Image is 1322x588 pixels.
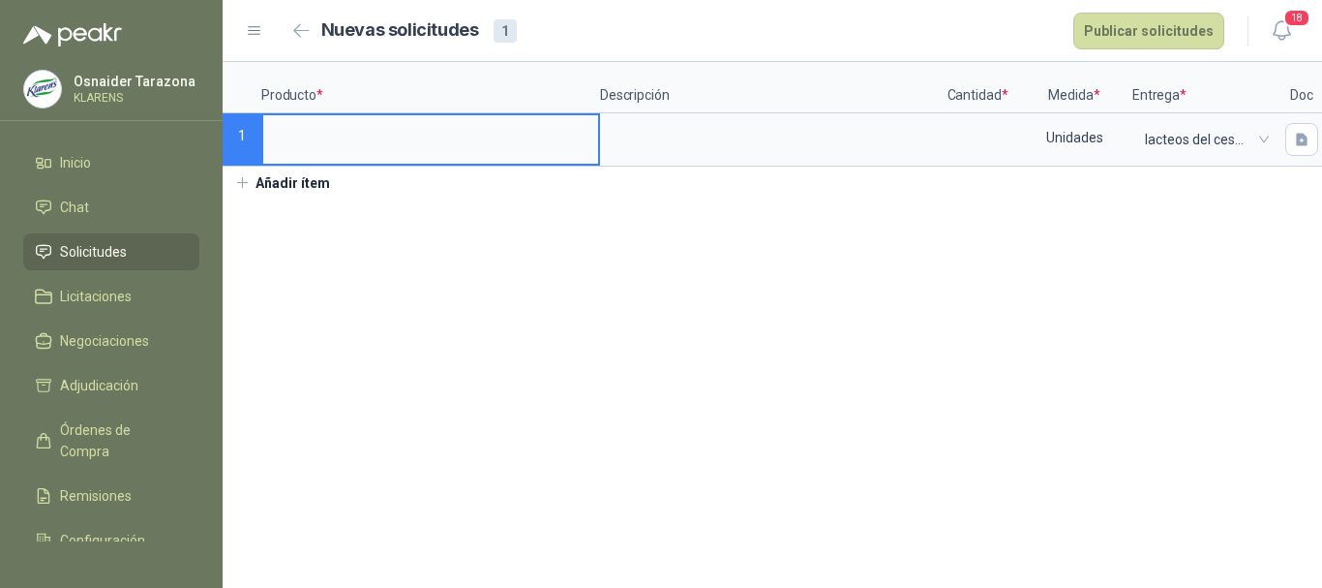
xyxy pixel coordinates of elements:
span: Solicitudes [60,241,127,263]
img: Company Logo [24,71,61,108]
span: Adjudicación [60,375,138,396]
button: Añadir ítem [223,167,342,200]
p: Cantidad [939,62,1016,113]
a: Negociaciones [23,323,199,359]
span: Configuración [60,530,145,551]
h2: Nuevas solicitudes [321,16,479,45]
span: lacteos del cesar s.a [1145,125,1265,154]
a: Adjudicación [23,367,199,404]
a: Configuración [23,522,199,559]
a: Remisiones [23,478,199,514]
p: Producto [261,62,600,113]
div: Unidades [1018,115,1130,160]
span: 18 [1283,9,1310,27]
img: Logo peakr [23,23,122,46]
button: 18 [1264,14,1299,48]
button: Publicar solicitudes [1073,13,1224,49]
a: Chat [23,189,199,226]
p: Osnaider Tarazona [74,75,195,88]
a: Solicitudes [23,233,199,270]
span: Órdenes de Compra [60,419,181,462]
p: Descripción [600,62,939,113]
span: Inicio [60,152,91,173]
a: Inicio [23,144,199,181]
div: 1 [494,19,517,43]
span: Negociaciones [60,330,149,352]
span: Remisiones [60,485,132,507]
p: Entrega [1132,62,1277,113]
p: KLARENS [74,92,195,104]
p: Medida [1016,62,1132,113]
a: Licitaciones [23,278,199,315]
span: Licitaciones [60,286,132,307]
span: Chat [60,197,89,218]
a: Órdenes de Compra [23,412,199,470]
p: 1 [223,113,261,167]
